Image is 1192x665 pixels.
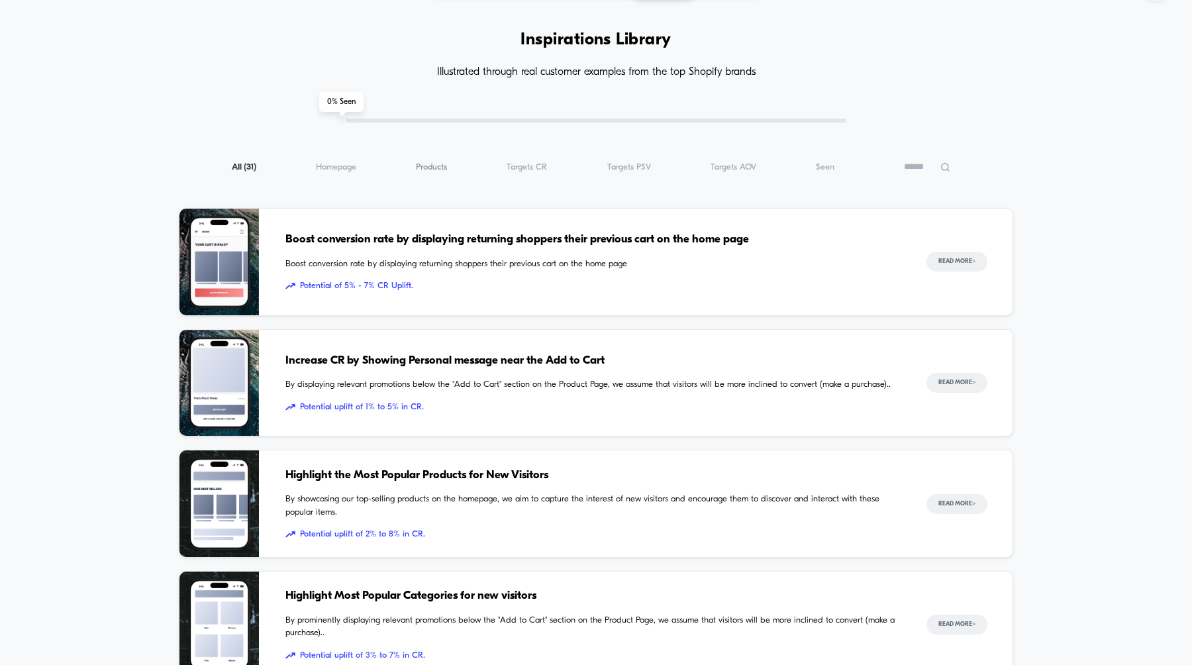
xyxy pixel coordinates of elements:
h4: Illustrated through real customer examples from the top Shopify brands [179,66,1013,79]
button: Read More> [926,494,987,514]
span: Boost conversion rate by displaying returning shoppers their previous cart on the home page [285,231,900,248]
span: Targets PSV [607,162,651,172]
span: ( 31 ) [244,163,256,172]
span: By showcasing our top-selling products on the homepage, we aim to capture the interest of new vis... [285,493,900,519]
span: Seen [816,162,834,172]
span: Targets CR [507,162,547,172]
span: Homepage [316,162,356,172]
span: Increase CR by Showing Personal message near the Add to Cart [285,352,900,370]
span: All [232,162,256,172]
span: Targets AOV [711,162,756,172]
span: Potential uplift of 2% to 8% in CR. [285,528,900,541]
span: By displaying relevant promotions below the "Add to Cart" section on the Product Page, we assume ... [285,378,900,391]
span: Boost conversion rate by displaying returning shoppers their previous cart on the home page [285,258,900,271]
img: By displaying relevant promotions below the "Add to Cart" section on the Product Page, we assume ... [179,330,259,436]
button: Read More> [926,615,987,635]
span: Highlight Most Popular Categories for new visitors [285,588,900,605]
span: 0 % Seen [319,92,364,112]
span: Potential uplift of 1% to 5% in CR. [285,401,900,414]
button: Read More> [926,373,987,393]
span: Highlight the Most Popular Products for New Visitors [285,467,900,484]
img: Boost conversion rate by displaying returning shoppers their previous cart on the home page [179,209,259,315]
img: By showcasing our top-selling products on the homepage, we aim to capture the interest of new vis... [179,450,259,557]
span: Potential of 5% - 7% CR Uplift. [285,280,900,293]
h1: Inspirations Library [521,30,671,50]
span: Products [416,162,447,172]
span: By prominently displaying relevant promotions below the "Add to Cart" section on the Product Page... [285,614,900,640]
span: Potential uplift of 3% to 7% in CR. [285,649,900,662]
button: Read More> [926,252,987,272]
